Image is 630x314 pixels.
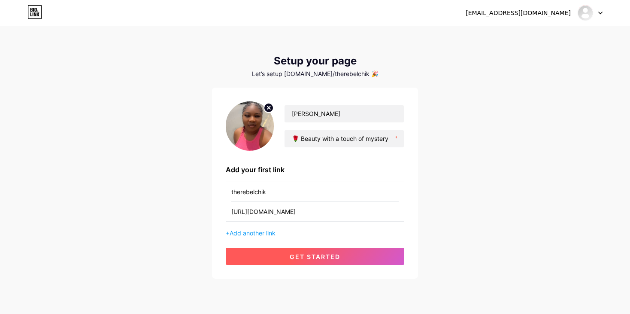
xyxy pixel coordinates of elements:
[231,182,399,201] input: Link name (My Instagram)
[466,9,571,18] div: [EMAIL_ADDRESS][DOMAIN_NAME]
[577,5,594,21] img: therebelchik
[226,248,404,265] button: get started
[226,229,404,238] div: +
[231,202,399,221] input: URL (https://instagram.com/yourname)
[212,70,418,77] div: Let’s setup [DOMAIN_NAME]/therebelchik 🎉
[212,55,418,67] div: Setup your page
[285,130,404,147] input: bio
[226,101,274,151] img: profile pic
[226,165,404,175] div: Add your first link
[290,253,340,260] span: get started
[230,229,276,237] span: Add another link
[285,105,404,122] input: Your name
